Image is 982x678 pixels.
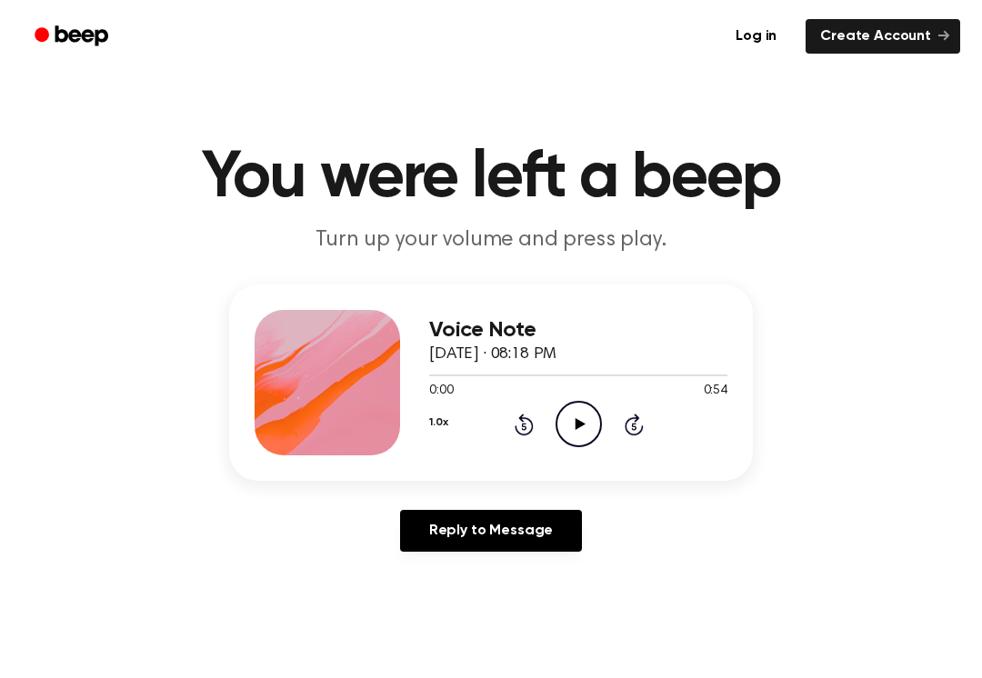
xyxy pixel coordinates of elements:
[704,382,727,401] span: 0:54
[142,225,840,255] p: Turn up your volume and press play.
[429,382,453,401] span: 0:00
[429,318,727,343] h3: Voice Note
[806,19,960,54] a: Create Account
[25,145,957,211] h1: You were left a beep
[22,19,125,55] a: Beep
[429,346,556,363] span: [DATE] · 08:18 PM
[429,407,447,438] button: 1.0x
[400,510,582,552] a: Reply to Message
[717,15,795,57] a: Log in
